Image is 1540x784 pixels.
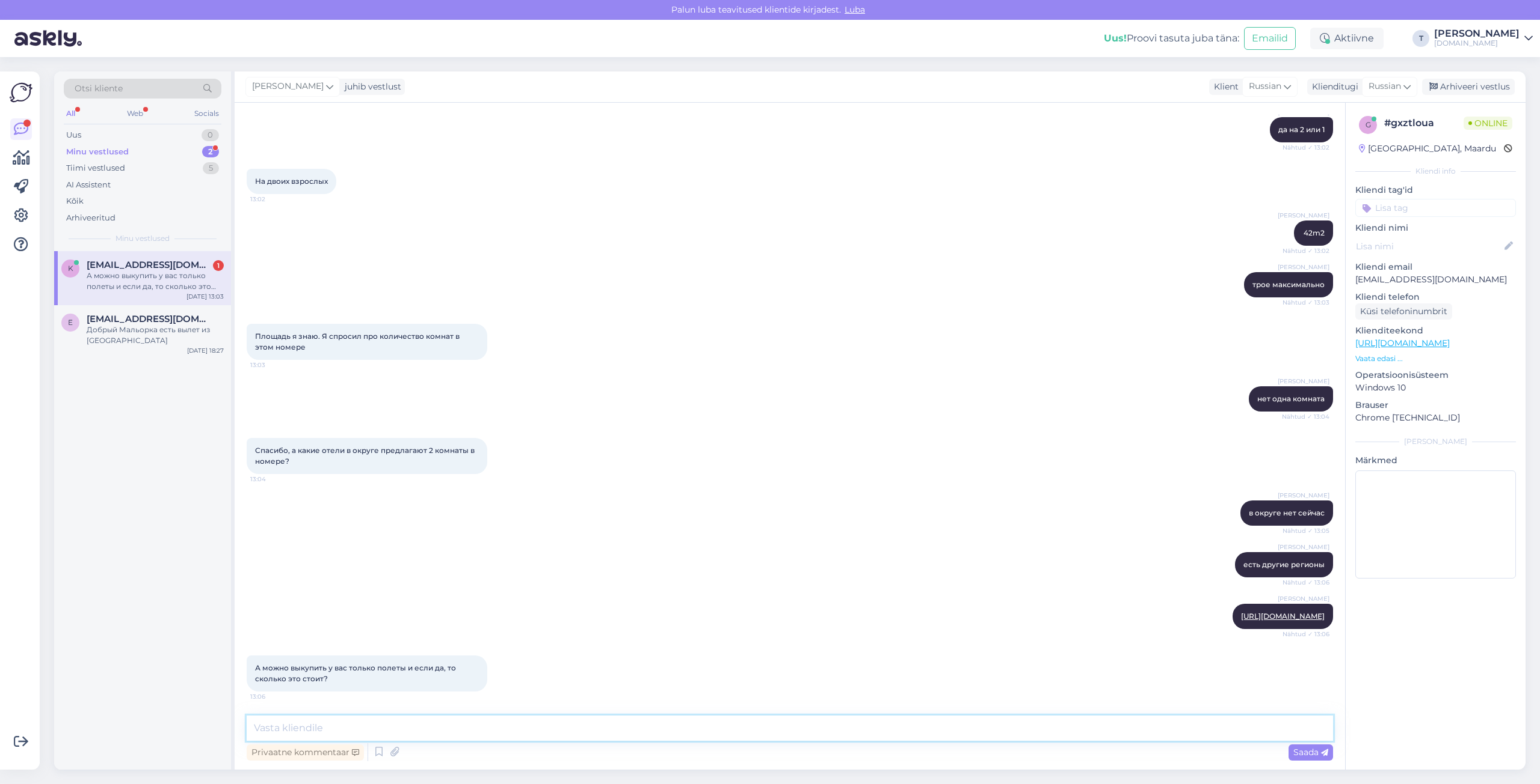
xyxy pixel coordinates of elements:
span: g [1366,120,1371,129]
p: Klienditeekond [1355,324,1516,337]
span: [PERSON_NAME] [1278,491,1329,500]
div: juhib vestlust [340,81,401,93]
span: Luba [841,4,869,15]
span: Nähtud ✓ 13:02 [1283,143,1329,152]
div: 5 [203,162,219,174]
span: [PERSON_NAME] [252,80,324,93]
div: Web [125,106,146,121]
div: Proovi tasuta juba täna: [1104,31,1239,46]
span: Nähtud ✓ 13:06 [1283,630,1329,639]
p: [EMAIL_ADDRESS][DOMAIN_NAME] [1355,273,1516,286]
div: Klient [1209,81,1239,93]
button: Emailid [1244,27,1296,50]
p: Kliendi tag'id [1355,184,1516,196]
input: Lisa tag [1355,199,1516,217]
span: 42m2 [1304,228,1325,237]
span: Nähtud ✓ 13:06 [1283,578,1329,587]
span: На двоих взрослых [255,177,328,186]
span: Russian [1249,80,1281,93]
div: Uus [66,129,81,141]
span: Nähtud ✓ 13:05 [1283,526,1329,535]
div: [DOMAIN_NAME] [1434,38,1520,48]
span: Russian [1369,80,1401,93]
span: Minu vestlused [115,233,170,244]
span: [PERSON_NAME] [1278,542,1329,552]
span: [PERSON_NAME] [1278,263,1329,272]
a: [URL][DOMAIN_NAME] [1241,612,1325,621]
div: Kõik [66,195,84,207]
div: Kliendi info [1355,166,1516,177]
img: Askly Logo [10,81,32,104]
div: А можно выкупить у вас только полеты и если да, то сколько это стоит? [87,270,224,292]
span: Площадь я знаю. Я спросил про количество комнат в этом номере [255,332,461,351]
a: [URL][DOMAIN_NAME] [1355,338,1450,348]
span: 13:06 [250,692,295,701]
div: 2 [202,146,219,158]
span: k [68,264,73,273]
div: Arhiveeritud [66,212,115,224]
p: Chrome [TECHNICAL_ID] [1355,412,1516,424]
span: Nähtud ✓ 13:03 [1283,298,1329,307]
div: 1 [213,260,224,271]
b: Uus! [1104,32,1127,44]
span: [PERSON_NAME] [1278,377,1329,386]
div: Добрый Мальорка есть вылет из [GEOGRAPHIC_DATA] [87,324,224,346]
div: [PERSON_NAME] [1355,436,1516,447]
p: Kliendi email [1355,261,1516,273]
div: [PERSON_NAME] [1434,29,1520,38]
span: kippi93@mail.ru [87,260,212,270]
div: # gxztloua [1384,116,1464,130]
span: Nähtud ✓ 13:02 [1283,246,1329,255]
p: Kliendi nimi [1355,222,1516,234]
span: А можно выкупить у вас только полеты и если да, то сколько это стоит? [255,663,458,683]
p: Kliendi telefon [1355,291,1516,303]
span: Online [1464,117,1512,130]
div: 0 [202,129,219,141]
div: Tiimi vestlused [66,162,125,174]
a: [PERSON_NAME][DOMAIN_NAME] [1434,29,1533,48]
span: [PERSON_NAME] [1278,211,1329,220]
div: Küsi telefoninumbrit [1355,303,1452,320]
div: Klienditugi [1307,81,1358,93]
p: Operatsioonisüsteem [1355,369,1516,381]
span: Saada [1293,747,1328,758]
div: Socials [192,106,221,121]
div: [GEOGRAPHIC_DATA], Maardu [1359,142,1496,155]
span: e [68,318,73,327]
div: T [1412,30,1429,47]
span: трое максимально [1252,280,1325,289]
span: да на 2 или 1 [1278,125,1325,134]
span: eliisja@hotmail.com [87,314,212,324]
span: Nähtud ✓ 13:04 [1282,412,1329,421]
span: [PERSON_NAME] [1278,594,1329,603]
div: Minu vestlused [66,146,129,158]
span: 13:04 [250,475,295,484]
div: AI Assistent [66,179,111,191]
div: [DATE] 18:27 [187,346,224,355]
input: Lisa nimi [1356,240,1502,253]
p: Märkmed [1355,454,1516,467]
span: есть другие регионы [1243,560,1325,569]
div: Arhiveeri vestlus [1422,79,1515,95]
span: 13:03 [250,360,295,369]
p: Windows 10 [1355,381,1516,394]
div: Privaatne kommentaar [247,744,364,761]
span: 13:02 [250,195,295,204]
div: [DATE] 13:03 [186,292,224,301]
span: в округе нет сейчас [1249,508,1325,517]
p: Brauser [1355,399,1516,412]
span: Otsi kliente [75,82,123,95]
div: All [64,106,78,121]
span: Спасибо, а какие отели в округе предлагают 2 комнаты в номере? [255,446,476,466]
div: Aktiivne [1310,28,1384,49]
p: Vaata edasi ... [1355,353,1516,364]
span: нет одна комната [1257,394,1325,403]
